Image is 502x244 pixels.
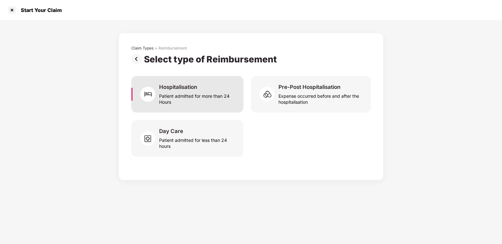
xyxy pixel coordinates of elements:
div: Select type of Reimbursement [144,54,279,65]
div: Day Care [159,128,183,135]
div: Pre-Post Hospitalisation [278,84,340,90]
div: Start Your Claim [17,7,62,13]
div: Hospitalisation [159,84,197,90]
div: Claim Types [131,46,153,51]
img: svg+xml;base64,PHN2ZyBpZD0iUHJldi0zMngzMiIgeG1sbnM9Imh0dHA6Ly93d3cudzMub3JnLzIwMDAvc3ZnIiB3aWR0aD... [131,54,144,64]
div: Patient admitted for more than 24 Hours [159,90,236,105]
img: svg+xml;base64,PHN2ZyB4bWxucz0iaHR0cDovL3d3dy53My5vcmcvMjAwMC9zdmciIHdpZHRoPSI2MCIgaGVpZ2h0PSI1OC... [260,85,278,104]
div: Patient admitted for less than 24 hours [159,135,236,149]
div: Reimbursement [158,46,187,51]
div: > [155,46,157,51]
div: Expense occurred before and after the hospitalisation [278,90,363,105]
img: svg+xml;base64,PHN2ZyB4bWxucz0iaHR0cDovL3d3dy53My5vcmcvMjAwMC9zdmciIHdpZHRoPSI2MCIgaGVpZ2h0PSI2MC... [140,85,159,104]
img: svg+xml;base64,PHN2ZyB4bWxucz0iaHR0cDovL3d3dy53My5vcmcvMjAwMC9zdmciIHdpZHRoPSI2MCIgaGVpZ2h0PSI1OC... [140,129,159,148]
